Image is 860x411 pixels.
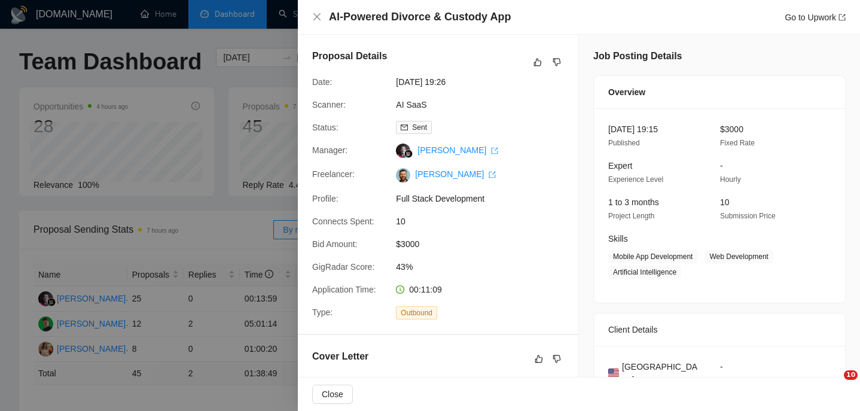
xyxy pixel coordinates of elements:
[312,169,355,179] span: Freelancer:
[593,49,682,63] h5: Job Posting Details
[312,145,347,155] span: Manager:
[608,175,663,184] span: Experience Level
[720,212,776,220] span: Submission Price
[401,124,408,131] span: mail
[530,55,545,69] button: like
[608,86,645,99] span: Overview
[608,234,628,243] span: Skills
[396,306,437,319] span: Outbound
[417,145,498,155] a: [PERSON_NAME] export
[550,352,564,366] button: dislike
[396,192,575,205] span: Full Stack Development
[312,49,387,63] h5: Proposal Details
[312,123,338,132] span: Status:
[608,212,654,220] span: Project Length
[396,100,426,109] a: AI SaaS
[312,194,338,203] span: Profile:
[535,354,543,364] span: like
[312,285,376,294] span: Application Time:
[396,260,575,273] span: 43%
[533,57,542,67] span: like
[608,313,831,346] div: Client Details
[396,75,575,89] span: [DATE] 19:26
[409,285,442,294] span: 00:11:09
[312,308,333,317] span: Type:
[844,370,858,380] span: 10
[705,250,773,263] span: Web Development
[404,150,413,158] img: gigradar-bm.png
[312,262,374,272] span: GigRadar Score:
[312,100,346,109] span: Scanner:
[720,362,723,372] span: -
[553,57,561,67] span: dislike
[396,215,575,228] span: 10
[415,169,496,179] a: [PERSON_NAME] export
[532,352,546,366] button: like
[720,376,780,385] span: Average Feedback
[838,14,846,21] span: export
[312,77,332,87] span: Date:
[622,360,701,386] span: [GEOGRAPHIC_DATA]
[608,367,619,380] img: 🇺🇸
[720,139,755,147] span: Fixed Rate
[608,197,659,207] span: 1 to 3 months
[312,12,322,22] button: Close
[608,124,658,134] span: [DATE] 19:15
[329,10,511,25] h4: AI-Powered Divorce & Custody App
[553,354,561,364] span: dislike
[412,123,427,132] span: Sent
[608,139,640,147] span: Published
[550,55,564,69] button: dislike
[819,370,848,399] iframe: Intercom live chat
[312,349,368,364] h5: Cover Letter
[489,171,496,178] span: export
[491,147,498,154] span: export
[396,168,410,182] img: c1-JWQDXWEy3CnA6sRtFzzU22paoDq5cZnWyBNc3HWqwvuW0qNnjm1CMP-YmbEEtPC
[312,385,353,404] button: Close
[312,239,358,249] span: Bid Amount:
[312,12,322,22] span: close
[312,217,374,226] span: Connects Spent:
[608,266,681,279] span: Artificial Intelligence
[608,250,697,263] span: Mobile App Development
[720,161,723,171] span: -
[396,238,575,251] span: $3000
[396,285,404,294] span: clock-circle
[720,124,743,134] span: $3000
[608,161,632,171] span: Expert
[785,13,846,22] a: Go to Upworkexport
[720,175,741,184] span: Hourly
[720,197,730,207] span: 10
[322,388,343,401] span: Close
